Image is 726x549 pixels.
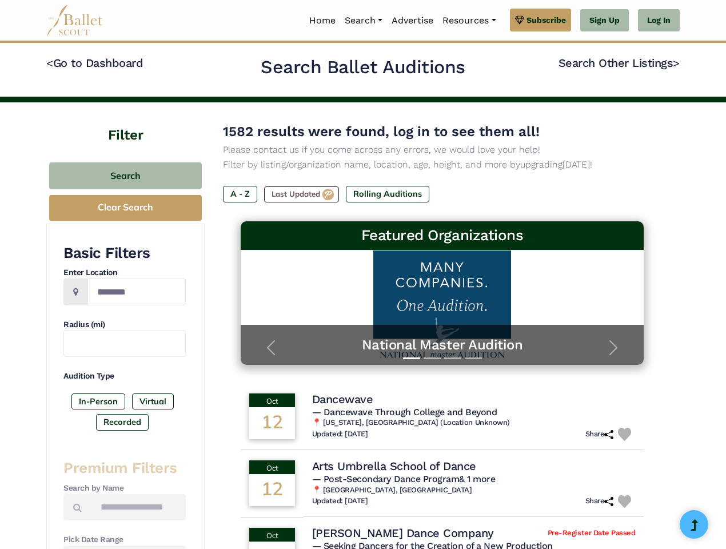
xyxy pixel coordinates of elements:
[312,526,494,540] h4: [PERSON_NAME] Dance Company
[91,494,186,521] input: Search by names...
[249,407,295,439] div: 12
[46,102,205,145] h4: Filter
[132,393,174,409] label: Virtual
[438,9,500,33] a: Resources
[63,459,186,478] h3: Premium Filters
[520,159,563,170] a: upgrading
[87,279,186,305] input: Location
[638,9,680,32] a: Log In
[312,418,636,428] h6: 📍 [US_STATE], [GEOGRAPHIC_DATA] (Location Unknown)
[312,474,496,484] span: — Post-Secondary Dance Program
[559,56,680,70] a: Search Other Listings>
[261,55,465,79] h2: Search Ballet Auditions
[526,14,566,26] span: Subscribe
[312,496,368,506] h6: Updated: [DATE]
[346,186,429,202] label: Rolling Auditions
[223,124,540,140] span: 1582 results were found, log in to see them all!
[548,528,635,538] span: Pre-Register Date Passed
[305,9,340,33] a: Home
[63,319,186,331] h4: Radius (mi)
[312,392,373,407] h4: Dancewave
[585,496,614,506] h6: Share
[312,486,636,495] h6: 📍 [GEOGRAPHIC_DATA], [GEOGRAPHIC_DATA]
[403,352,420,365] button: Slide 1
[49,195,202,221] button: Clear Search
[223,157,661,172] p: Filter by listing/organization name, location, age, height, and more by [DATE]!
[312,429,368,439] h6: Updated: [DATE]
[340,9,387,33] a: Search
[459,474,495,484] a: & 1 more
[63,244,186,263] h3: Basic Filters
[71,393,125,409] label: In-Person
[96,414,149,430] label: Recorded
[223,142,661,157] p: Please contact us if you come across any errors, we would love your help!
[673,55,680,70] code: >
[250,226,635,245] h3: Featured Organizations
[515,14,524,26] img: gem.svg
[424,352,441,365] button: Slide 2
[249,460,295,474] div: Oct
[63,534,186,546] h4: Pick Date Range
[249,393,295,407] div: Oct
[46,55,53,70] code: <
[49,162,202,189] button: Search
[580,9,629,32] a: Sign Up
[312,407,497,417] span: — Dancewave Through College and Beyond
[312,459,476,474] h4: Arts Umbrella School of Dance
[249,528,295,542] div: Oct
[444,352,461,365] button: Slide 3
[249,474,295,506] div: 12
[252,336,633,354] a: National Master Audition
[387,9,438,33] a: Advertise
[63,267,186,279] h4: Enter Location
[264,186,339,202] label: Last Updated
[63,371,186,382] h4: Audition Type
[63,483,186,494] h4: Search by Name
[510,9,571,31] a: Subscribe
[223,186,257,202] label: A - Z
[46,56,143,70] a: <Go to Dashboard
[585,429,614,439] h6: Share
[465,352,482,365] button: Slide 4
